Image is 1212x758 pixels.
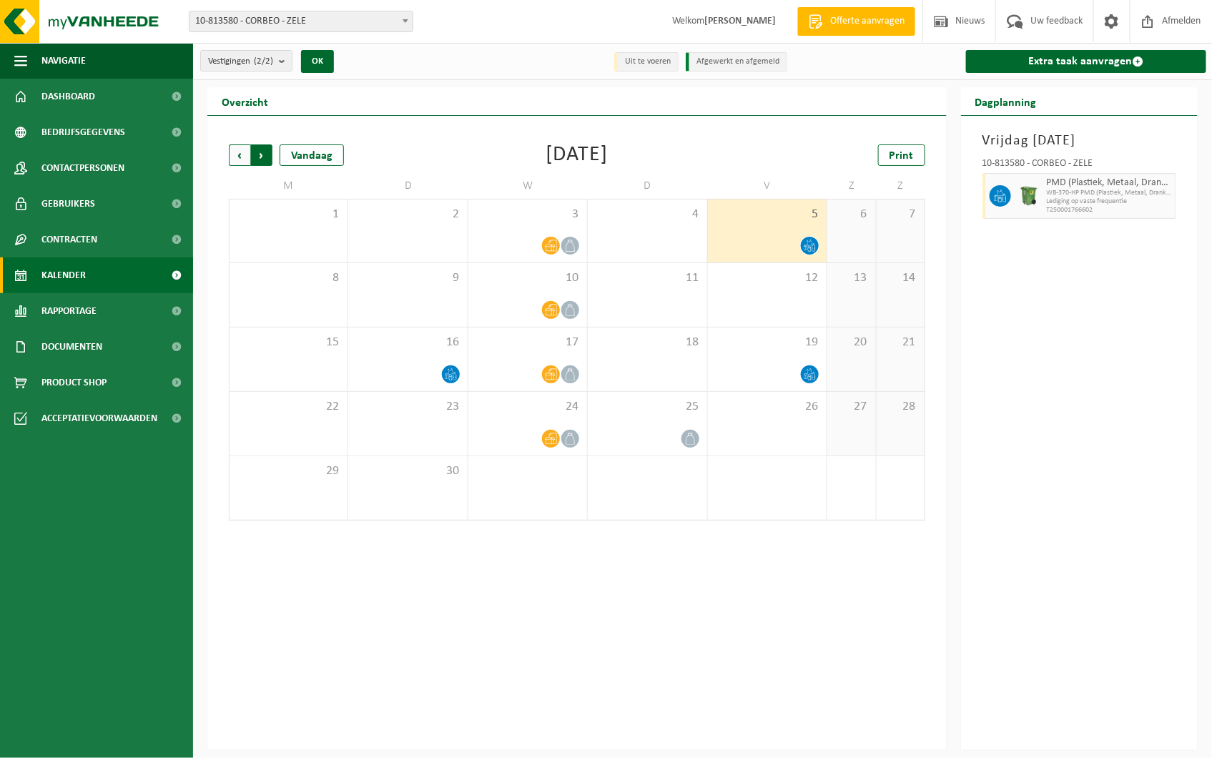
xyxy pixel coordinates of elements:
[355,335,460,350] span: 16
[476,270,580,286] span: 10
[827,173,876,199] td: Z
[966,50,1206,73] a: Extra taak aanvragen
[41,257,86,293] span: Kalender
[237,399,340,415] span: 22
[229,144,250,166] span: Vorige
[827,14,908,29] span: Offerte aanvragen
[476,335,580,350] span: 17
[1047,189,1172,197] span: WB-370-HP PMD (Plastiek, Metaal, Drankkartons) (bedrijven)
[251,144,272,166] span: Volgende
[884,335,917,350] span: 21
[1047,206,1172,215] span: T250001766602
[189,11,413,31] span: 10-813580 - CORBEO - ZELE
[41,43,86,79] span: Navigatie
[797,7,915,36] a: Offerte aanvragen
[41,400,157,436] span: Acceptatievoorwaarden
[468,173,588,199] td: W
[877,173,925,199] td: Z
[355,270,460,286] span: 9
[348,173,468,199] td: D
[595,335,699,350] span: 18
[982,159,1176,173] div: 10-813580 - CORBEO - ZELE
[254,56,273,66] count: (2/2)
[237,207,340,222] span: 1
[355,399,460,415] span: 23
[229,173,348,199] td: M
[355,207,460,222] span: 2
[207,87,282,115] h2: Overzicht
[41,329,102,365] span: Documenten
[41,293,97,329] span: Rapportage
[476,207,580,222] span: 3
[884,270,917,286] span: 14
[961,87,1051,115] h2: Dagplanning
[878,144,925,166] a: Print
[301,50,334,73] button: OK
[834,335,868,350] span: 20
[588,173,707,199] td: D
[41,365,107,400] span: Product Shop
[189,11,413,32] span: 10-813580 - CORBEO - ZELE
[237,335,340,350] span: 15
[595,207,699,222] span: 4
[41,222,97,257] span: Contracten
[704,16,776,26] strong: [PERSON_NAME]
[884,207,917,222] span: 7
[280,144,344,166] div: Vandaag
[834,399,868,415] span: 27
[982,130,1176,152] h3: Vrijdag [DATE]
[476,399,580,415] span: 24
[208,51,273,72] span: Vestigingen
[715,270,819,286] span: 12
[715,335,819,350] span: 19
[237,270,340,286] span: 8
[1018,185,1040,207] img: WB-0370-HPE-GN-50
[834,270,868,286] span: 13
[200,50,292,72] button: Vestigingen(2/2)
[715,207,819,222] span: 5
[41,186,95,222] span: Gebruikers
[595,399,699,415] span: 25
[41,114,125,150] span: Bedrijfsgegevens
[546,144,608,166] div: [DATE]
[686,52,787,72] li: Afgewerkt en afgemeld
[41,150,124,186] span: Contactpersonen
[237,463,340,479] span: 29
[708,173,827,199] td: V
[834,207,868,222] span: 6
[355,463,460,479] span: 30
[41,79,95,114] span: Dashboard
[595,270,699,286] span: 11
[715,399,819,415] span: 26
[890,150,914,162] span: Print
[1047,177,1172,189] span: PMD (Plastiek, Metaal, Drankkartons) (bedrijven)
[614,52,679,72] li: Uit te voeren
[884,399,917,415] span: 28
[1047,197,1172,206] span: Lediging op vaste frequentie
